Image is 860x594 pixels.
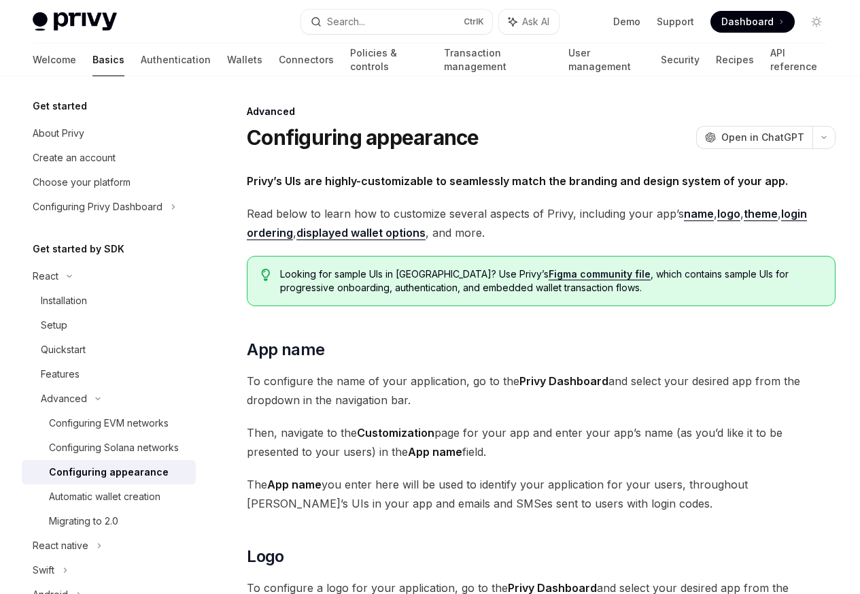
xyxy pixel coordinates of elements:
a: Basics [92,44,124,76]
span: Read below to learn how to customize several aspects of Privy, including your app’s , , , , , and... [247,204,836,242]
div: Configuring appearance [49,464,169,480]
strong: Privy’s UIs are highly-customizable to seamlessly match the branding and design system of your app. [247,174,788,188]
a: Configuring EVM networks [22,411,196,435]
h1: Configuring appearance [247,125,479,150]
div: Installation [41,293,87,309]
strong: Privy Dashboard [519,374,608,388]
a: Authentication [141,44,211,76]
a: Figma community file [549,268,651,280]
a: Recipes [716,44,754,76]
span: To configure the name of your application, go to the and select your desired app from the dropdow... [247,372,836,410]
div: Configuring EVM networks [49,415,169,431]
a: Configuring appearance [22,460,196,484]
a: logo [717,207,740,221]
div: React [33,268,58,284]
a: Connectors [279,44,334,76]
a: Demo [613,15,640,29]
div: Automatic wallet creation [49,489,160,505]
div: About Privy [33,125,84,142]
a: API reference [770,44,827,76]
a: Quickstart [22,337,196,362]
span: Then, navigate to the page for your app and enter your app’s name (as you’d like it to be present... [247,423,836,461]
button: Search...CtrlK [301,10,492,34]
a: name [684,207,714,221]
span: Logo [247,546,284,567]
a: displayed wallet options [296,226,426,240]
a: User management [568,44,645,76]
strong: App name [408,445,462,459]
div: Create an account [33,150,116,166]
a: Setup [22,313,196,337]
div: Features [41,366,80,382]
span: Open in ChatGPT [721,131,804,144]
span: App name [247,339,324,361]
a: About Privy [22,121,196,146]
div: Advanced [247,105,836,118]
a: Transaction management [444,44,551,76]
strong: Customization [357,426,434,440]
a: Security [661,44,700,76]
div: Swift [33,562,54,578]
svg: Tip [261,269,271,281]
a: Welcome [33,44,76,76]
span: Dashboard [721,15,774,29]
button: Ask AI [499,10,559,34]
div: Quickstart [41,342,86,358]
h5: Get started [33,98,87,114]
a: Automatic wallet creation [22,484,196,509]
div: Advanced [41,391,87,407]
a: theme [744,207,778,221]
a: Dashboard [710,11,795,33]
button: Toggle dark mode [806,11,827,33]
span: The you enter here will be used to identify your application for your users, throughout [PERSON_N... [247,475,836,513]
div: Search... [327,14,365,30]
strong: App name [267,478,322,491]
h5: Get started by SDK [33,241,124,257]
span: Looking for sample UIs in [GEOGRAPHIC_DATA]? Use Privy’s , which contains sample UIs for progress... [280,267,821,295]
a: Wallets [227,44,262,76]
a: Migrating to 2.0 [22,509,196,533]
div: Migrating to 2.0 [49,513,118,529]
span: Ask AI [522,15,549,29]
a: Policies & controls [350,44,428,76]
div: Configuring Solana networks [49,440,179,456]
div: Choose your platform [33,174,131,191]
div: Configuring Privy Dashboard [33,199,162,215]
div: React native [33,538,88,554]
a: Installation [22,288,196,313]
a: Configuring Solana networks [22,435,196,460]
button: Open in ChatGPT [696,126,812,149]
span: Ctrl K [464,16,484,27]
img: light logo [33,12,117,31]
a: Choose your platform [22,170,196,195]
a: Support [657,15,694,29]
div: Setup [41,317,67,333]
a: Features [22,362,196,386]
a: Create an account [22,146,196,170]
